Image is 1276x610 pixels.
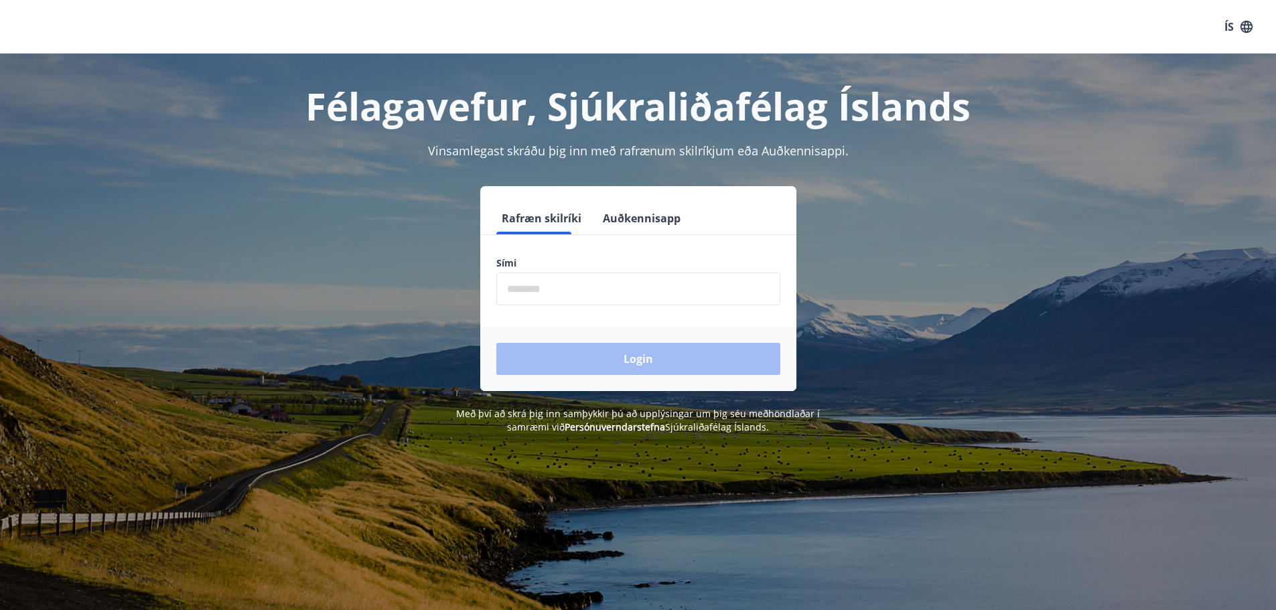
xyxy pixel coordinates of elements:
[496,202,587,234] button: Rafræn skilríki
[1217,15,1260,39] button: ÍS
[496,256,780,270] label: Sími
[456,407,820,433] span: Með því að skrá þig inn samþykkir þú að upplýsingar um þig séu meðhöndlaðar í samræmi við Sjúkral...
[597,202,686,234] button: Auðkennisapp
[428,143,849,159] span: Vinsamlegast skráðu þig inn með rafrænum skilríkjum eða Auðkennisappi.
[172,80,1105,131] h1: Félagavefur, Sjúkraliðafélag Íslands
[565,421,665,433] a: Persónuverndarstefna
